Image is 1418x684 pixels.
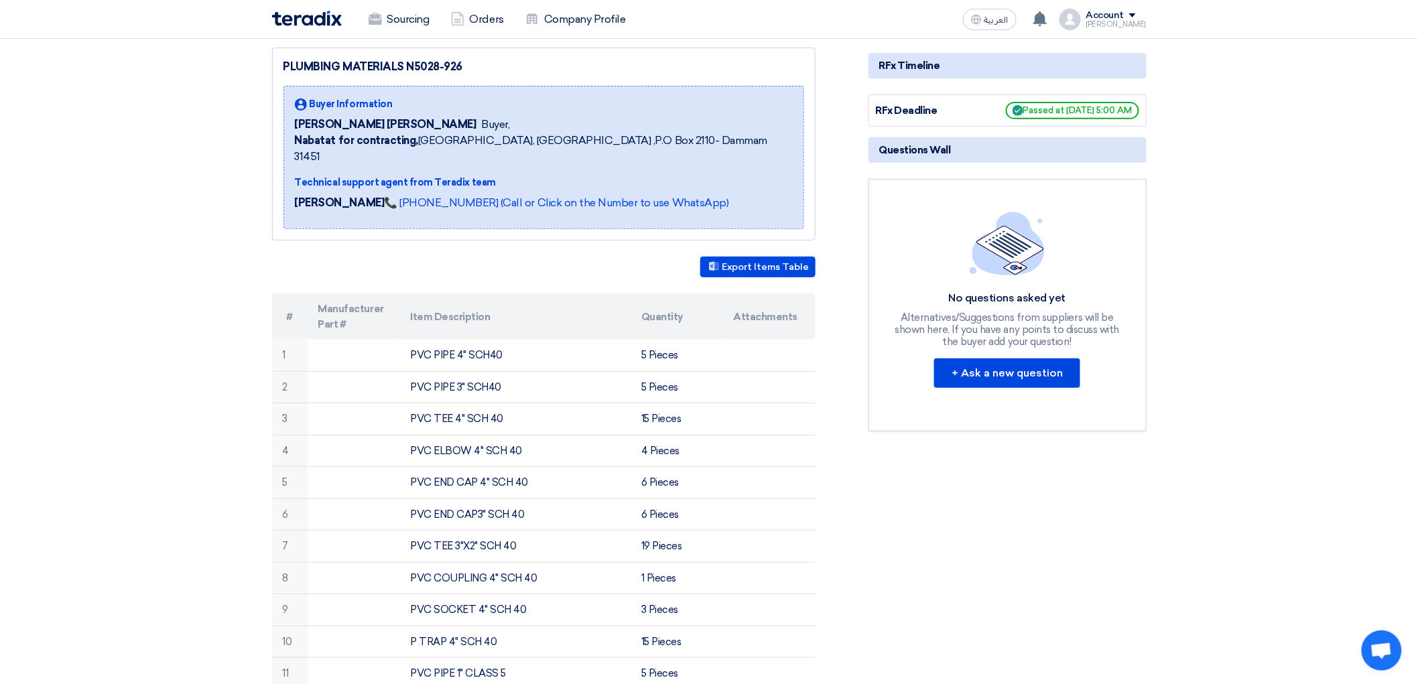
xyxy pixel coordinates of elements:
div: Technical support agent from Teradix team [295,176,793,190]
td: PVC TEE 3"X2" SCH 40 [399,531,631,563]
td: PVC COUPLING 4" SCH 40 [399,562,631,594]
a: 📞 [PHONE_NUMBER] (Call or Click on the Number to use WhatsApp) [384,196,728,209]
th: # [272,293,308,340]
img: empty_state_list.svg [970,212,1045,275]
td: 19 Pieces [631,531,723,563]
span: Buyer, [482,117,510,133]
td: 6 Pieces [631,467,723,499]
th: Attachments [723,293,816,340]
span: العربية [984,15,1009,25]
div: PLUMBING MATERIALS N5028-926 [283,59,804,75]
span: Buyer Information [310,97,393,111]
a: Company Profile [515,5,637,34]
img: profile_test.png [1059,9,1081,30]
td: 5 [272,467,308,499]
td: 3 [272,403,308,435]
td: 1 [272,340,308,371]
td: P TRAP 4" SCH 40 [399,626,631,658]
a: Sourcing [358,5,440,34]
span: Questions Wall [879,143,951,157]
th: Quantity [631,293,723,340]
a: Orders [440,5,515,34]
td: 4 Pieces [631,435,723,467]
b: Nabatat for contracting, [295,134,418,147]
td: PVC PIPE 4" SCH40 [399,340,631,371]
strong: [PERSON_NAME] [295,196,385,209]
div: Account [1086,10,1124,21]
td: 2 [272,371,308,403]
td: 5 Pieces [631,340,723,371]
td: 15 Pieces [631,403,723,435]
td: PVC END CAP 4" SCH 40 [399,467,631,499]
td: PVC SOCKET 4" SCH 40 [399,594,631,626]
div: RFx Deadline [876,103,976,119]
td: 15 Pieces [631,626,723,658]
th: Item Description [399,293,631,340]
button: Export Items Table [700,257,816,277]
button: + Ask a new question [934,358,1080,388]
span: [GEOGRAPHIC_DATA], [GEOGRAPHIC_DATA] ,P.O Box 2110- Dammam 31451 [295,133,793,165]
td: 6 [272,498,308,531]
td: 1 Pieces [631,562,723,594]
div: RFx Timeline [868,53,1147,78]
td: 6 Pieces [631,498,723,531]
button: العربية [963,9,1017,30]
td: PVC ELBOW 4" SCH 40 [399,435,631,467]
span: Passed at [DATE] 5:00 AM [1006,102,1139,119]
td: 4 [272,435,308,467]
td: 8 [272,562,308,594]
td: 5 Pieces [631,371,723,403]
th: Manufacturer Part # [308,293,400,340]
td: 3 Pieces [631,594,723,626]
img: Teradix logo [272,11,342,26]
td: PVC PIPE 3" SCH40 [399,371,631,403]
div: No questions asked yet [893,291,1121,305]
td: 7 [272,531,308,563]
td: 9 [272,594,308,626]
div: [PERSON_NAME] [1086,21,1147,28]
td: PVC TEE 4" SCH 40 [399,403,631,435]
div: Alternatives/Suggestions from suppliers will be shown here, If you have any points to discuss wit... [893,312,1121,348]
span: [PERSON_NAME] [PERSON_NAME] [295,117,476,133]
td: 10 [272,626,308,658]
td: PVC END CAP3" SCH 40 [399,498,631,531]
a: Open chat [1362,630,1402,671]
